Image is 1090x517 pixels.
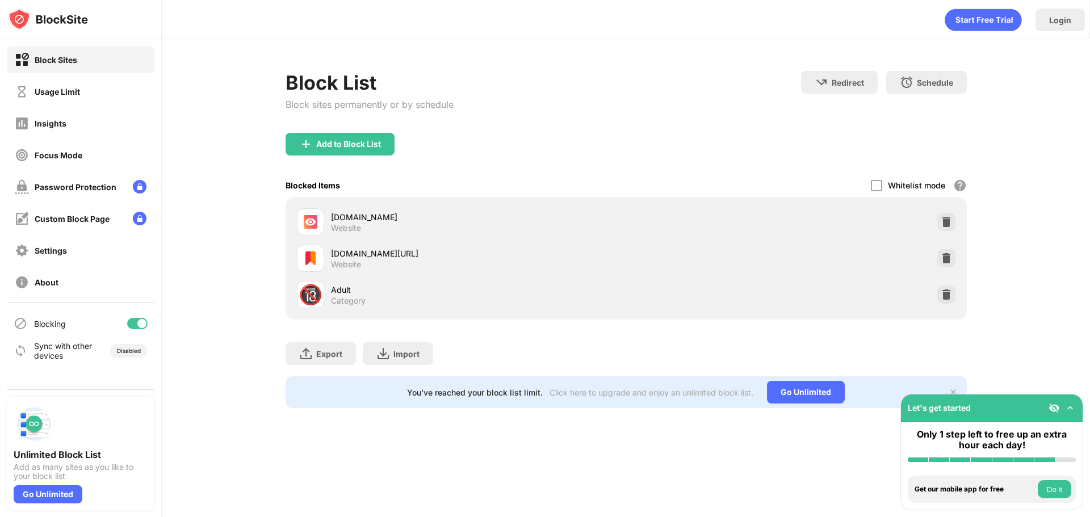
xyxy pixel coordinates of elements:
div: Login [1049,15,1071,25]
div: About [35,278,58,287]
img: password-protection-off.svg [15,180,29,194]
img: insights-off.svg [15,116,29,131]
img: lock-menu.svg [133,212,146,225]
div: Redirect [832,78,864,87]
img: about-off.svg [15,275,29,289]
div: Block List [286,71,454,94]
div: Blocking [34,319,66,329]
img: lock-menu.svg [133,180,146,194]
div: Password Protection [35,182,116,192]
img: time-usage-off.svg [15,85,29,99]
img: block-on.svg [15,53,29,67]
img: omni-setup-toggle.svg [1064,402,1076,414]
div: Usage Limit [35,87,80,96]
div: Block sites permanently or by schedule [286,99,454,110]
div: Whitelist mode [888,180,945,190]
div: Export [316,349,342,359]
img: favicons [304,251,317,265]
div: Add as many sites as you like to your block list [14,463,148,481]
div: 🔞 [299,283,322,306]
div: Category [331,296,366,306]
img: focus-off.svg [15,148,29,162]
img: favicons [304,215,317,229]
div: Get our mobile app for free [915,485,1035,493]
div: Settings [35,246,67,255]
div: Website [331,259,361,270]
div: [DOMAIN_NAME][URL] [331,247,626,259]
div: Go Unlimited [14,485,82,503]
div: Import [393,349,420,359]
div: Go Unlimited [767,381,845,403]
div: Disabled [117,347,141,354]
img: sync-icon.svg [14,344,27,358]
div: Insights [35,119,66,128]
img: push-block-list.svg [14,403,54,444]
div: Unlimited Block List [14,449,148,460]
div: Adult [331,284,626,296]
div: Let's get started [908,403,971,413]
div: Custom Block Page [35,214,110,224]
div: Blocked Items [286,180,340,190]
div: You’ve reached your block list limit. [407,388,543,397]
div: Sync with other devices [34,341,93,360]
img: eye-not-visible.svg [1049,402,1060,414]
img: logo-blocksite.svg [8,8,88,31]
div: animation [945,9,1022,31]
div: Schedule [917,78,953,87]
div: Focus Mode [35,150,82,160]
div: Click here to upgrade and enjoy an unlimited block list. [550,388,753,397]
img: x-button.svg [949,388,958,397]
div: Only 1 step left to free up an extra hour each day! [908,429,1076,451]
button: Do it [1038,480,1071,498]
img: customize-block-page-off.svg [15,212,29,226]
div: Block Sites [35,55,77,65]
div: Add to Block List [316,140,381,149]
div: Website [331,223,361,233]
img: settings-off.svg [15,243,29,258]
div: [DOMAIN_NAME] [331,211,626,223]
img: blocking-icon.svg [14,317,27,330]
